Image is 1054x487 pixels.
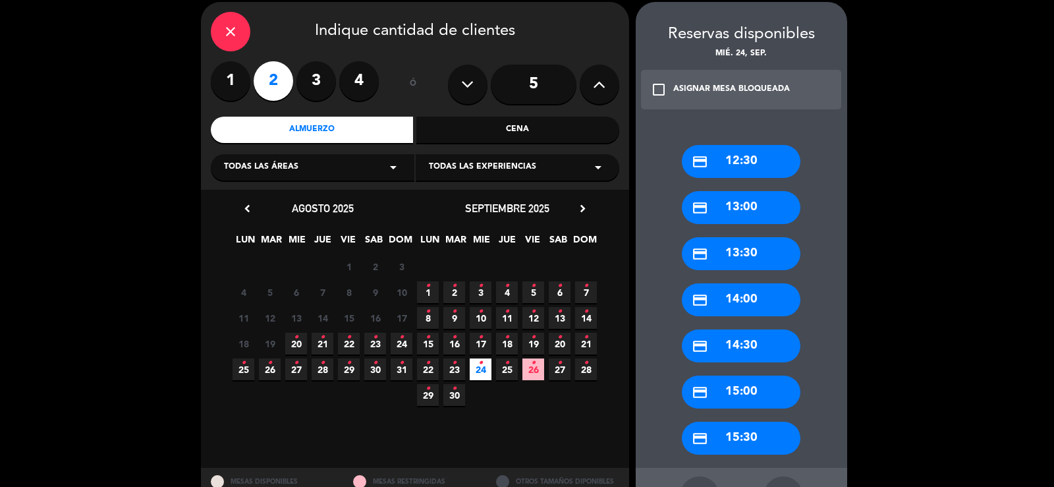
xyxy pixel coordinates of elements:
[576,202,590,215] i: chevron_right
[259,358,281,380] span: 26
[452,327,457,348] i: •
[443,358,465,380] span: 23
[426,301,430,322] i: •
[549,281,570,303] span: 6
[254,61,293,101] label: 2
[338,358,360,380] span: 29
[339,61,379,101] label: 4
[267,353,272,374] i: •
[478,301,483,322] i: •
[285,281,307,303] span: 6
[260,232,282,254] span: MAR
[452,378,457,399] i: •
[575,307,597,329] span: 14
[391,307,412,329] span: 17
[373,353,377,374] i: •
[505,301,509,322] i: •
[443,281,465,303] span: 2
[557,275,562,297] i: •
[692,292,708,308] i: credit_card
[259,281,281,303] span: 5
[682,237,800,270] div: 13:30
[240,202,254,215] i: chevron_left
[470,281,491,303] span: 3
[682,329,800,362] div: 14:30
[294,353,298,374] i: •
[392,61,435,107] div: ó
[285,307,307,329] span: 13
[673,83,790,96] div: ASIGNAR MESA BLOQUEADA
[286,232,308,254] span: MIE
[478,327,483,348] i: •
[692,384,708,401] i: credit_card
[636,22,847,47] div: Reservas disponibles
[470,307,491,329] span: 10
[549,307,570,329] span: 13
[399,353,404,374] i: •
[470,232,492,254] span: MIE
[496,307,518,329] span: 11
[211,117,414,143] div: Almuerzo
[522,281,544,303] span: 5
[292,202,354,215] span: agosto 2025
[417,307,439,329] span: 8
[417,358,439,380] span: 22
[224,161,298,174] span: Todas las áreas
[399,327,404,348] i: •
[584,301,588,322] i: •
[373,327,377,348] i: •
[338,333,360,355] span: 22
[320,353,325,374] i: •
[452,353,457,374] i: •
[470,333,491,355] span: 17
[416,117,619,143] div: Cena
[496,358,518,380] span: 25
[478,275,483,297] i: •
[575,281,597,303] span: 7
[338,307,360,329] span: 15
[417,384,439,406] span: 29
[419,232,441,254] span: LUN
[426,378,430,399] i: •
[575,358,597,380] span: 28
[505,353,509,374] i: •
[312,333,333,355] span: 21
[651,82,667,98] i: check_box_outline_blank
[549,333,570,355] span: 20
[522,232,543,254] span: VIE
[452,301,457,322] i: •
[496,281,518,303] span: 4
[426,353,430,374] i: •
[241,353,246,374] i: •
[312,307,333,329] span: 14
[391,281,412,303] span: 10
[692,338,708,355] i: credit_card
[584,353,588,374] i: •
[285,358,307,380] span: 27
[364,256,386,277] span: 2
[636,47,847,61] div: mié. 24, sep.
[233,307,254,329] span: 11
[211,61,250,101] label: 1
[417,333,439,355] span: 15
[364,307,386,329] span: 16
[285,333,307,355] span: 20
[391,333,412,355] span: 24
[312,281,333,303] span: 7
[417,281,439,303] span: 1
[347,327,351,348] i: •
[426,275,430,297] i: •
[385,159,401,175] i: arrow_drop_down
[692,154,708,170] i: credit_card
[259,333,281,355] span: 19
[531,353,536,374] i: •
[294,327,298,348] i: •
[531,327,536,348] i: •
[320,327,325,348] i: •
[557,327,562,348] i: •
[211,12,619,51] div: Indique cantidad de clientes
[590,159,606,175] i: arrow_drop_down
[443,307,465,329] span: 9
[692,246,708,262] i: credit_card
[337,232,359,254] span: VIE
